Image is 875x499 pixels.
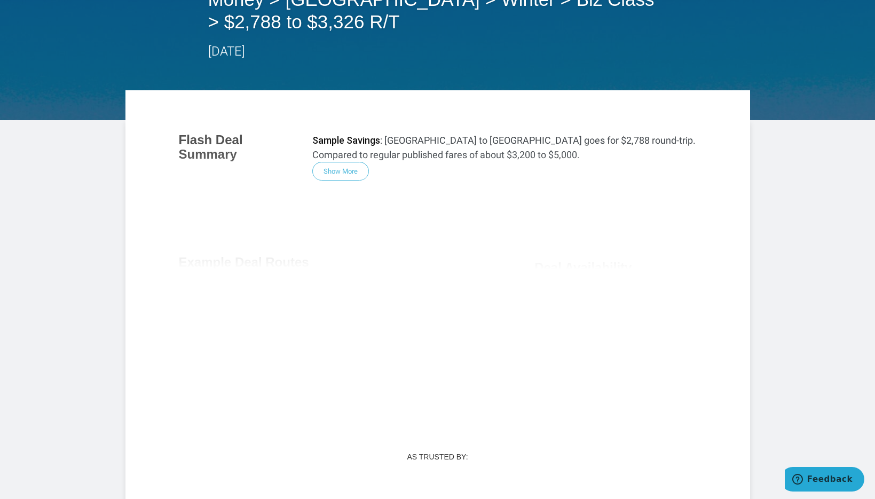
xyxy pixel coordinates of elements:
iframe: Opens a widget where you can find more information [785,467,864,494]
time: [DATE] [208,44,245,59]
p: : [GEOGRAPHIC_DATA] to [GEOGRAPHIC_DATA] goes for $2,788 round-trip. Compared to regular publishe... [312,133,697,162]
h3: As Trusted By: [125,453,750,461]
strong: Sample Savings [312,135,380,146]
h3: Flash Deal Summary [179,133,296,161]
